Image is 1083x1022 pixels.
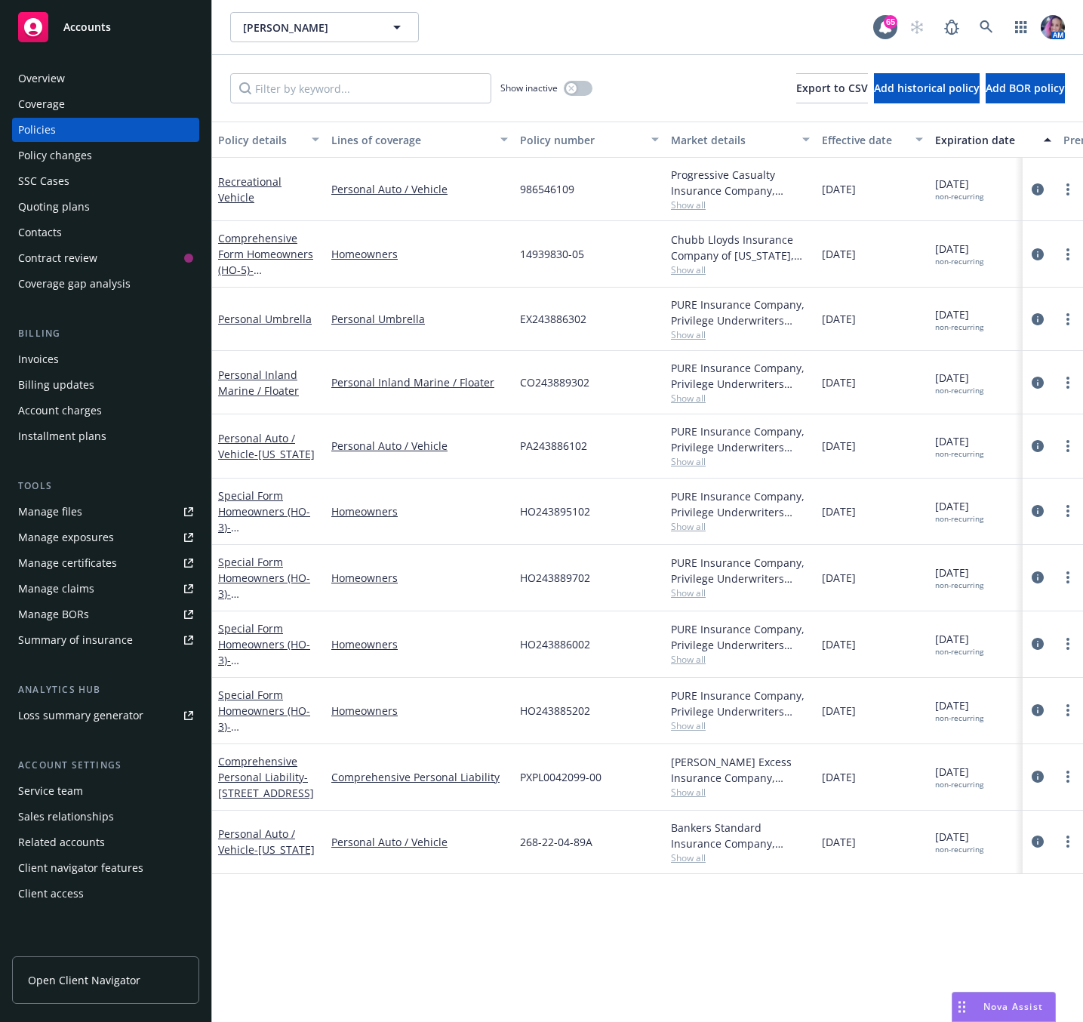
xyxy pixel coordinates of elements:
[18,373,94,397] div: Billing updates
[500,82,558,94] span: Show inactive
[12,500,199,524] a: Manage files
[1059,245,1077,263] a: more
[937,12,967,42] a: Report a Bug
[520,636,590,652] span: HO243886002
[218,754,314,800] a: Comprehensive Personal Liability
[822,769,856,785] span: [DATE]
[12,326,199,341] div: Billing
[935,829,983,854] span: [DATE]
[935,631,983,657] span: [DATE]
[935,386,983,396] div: non-recurring
[816,122,929,158] button: Effective date
[671,621,810,653] div: PURE Insurance Company, Privilege Underwriters Reciprocal Exchange (PURE)
[18,399,102,423] div: Account charges
[218,770,314,800] span: - [STREET_ADDRESS]
[331,181,508,197] a: Personal Auto / Vehicle
[1059,833,1077,851] a: more
[520,703,590,719] span: HO243885202
[218,555,314,633] a: Special Form Homeowners (HO-3)
[986,73,1065,103] button: Add BOR policy
[1059,180,1077,199] a: more
[243,20,374,35] span: [PERSON_NAME]
[1029,502,1047,520] a: circleInformation
[18,856,143,880] div: Client navigator features
[935,565,983,590] span: [DATE]
[1029,833,1047,851] a: circleInformation
[520,181,574,197] span: 986546109
[1059,701,1077,719] a: more
[12,479,199,494] div: Tools
[671,392,810,405] span: Show all
[12,525,199,549] a: Manage exposures
[18,195,90,219] div: Quoting plans
[18,779,83,803] div: Service team
[671,719,810,732] span: Show all
[1029,768,1047,786] a: circleInformation
[18,500,82,524] div: Manage files
[12,577,199,601] a: Manage claims
[514,122,665,158] button: Policy number
[520,311,586,327] span: EX243886302
[822,181,856,197] span: [DATE]
[12,602,199,626] a: Manage BORs
[796,73,868,103] button: Export to CSV
[935,498,983,524] span: [DATE]
[331,769,508,785] a: Comprehensive Personal Liability
[520,570,590,586] span: HO243889702
[12,272,199,296] a: Coverage gap analysis
[18,272,131,296] div: Coverage gap analysis
[12,246,199,270] a: Contract review
[12,856,199,880] a: Client navigator features
[935,306,983,332] span: [DATE]
[12,195,199,219] a: Quoting plans
[935,845,983,854] div: non-recurring
[935,433,983,459] span: [DATE]
[331,503,508,519] a: Homeowners
[1029,180,1047,199] a: circleInformation
[671,754,810,786] div: [PERSON_NAME] Excess Insurance Company, [PERSON_NAME] Insurance Group, [PERSON_NAME], [PERSON_NAM...
[520,246,584,262] span: 14939830-05
[520,374,589,390] span: CO243889302
[218,431,315,461] a: Personal Auto / Vehicle
[1029,437,1047,455] a: circleInformation
[1029,568,1047,586] a: circleInformation
[929,122,1057,158] button: Expiration date
[935,514,983,524] div: non-recurring
[983,1000,1043,1013] span: Nova Assist
[12,143,199,168] a: Policy changes
[822,246,856,262] span: [DATE]
[520,503,590,519] span: HO243895102
[796,81,868,95] span: Export to CSV
[1006,12,1036,42] a: Switch app
[665,122,816,158] button: Market details
[952,993,971,1021] div: Drag to move
[18,220,62,245] div: Contacts
[12,703,199,728] a: Loss summary generator
[1029,310,1047,328] a: circleInformation
[671,455,810,468] span: Show all
[822,132,906,148] div: Effective date
[935,764,983,790] span: [DATE]
[331,438,508,454] a: Personal Auto / Vehicle
[230,12,419,42] button: [PERSON_NAME]
[12,758,199,773] div: Account settings
[218,174,282,205] a: Recreational Vehicle
[671,263,810,276] span: Show all
[1029,701,1047,719] a: circleInformation
[218,688,314,750] a: Special Form Homeowners (HO-3)
[18,66,65,91] div: Overview
[218,312,312,326] a: Personal Umbrella
[12,399,199,423] a: Account charges
[18,525,114,549] div: Manage exposures
[212,122,325,158] button: Policy details
[1041,15,1065,39] img: photo
[1059,502,1077,520] a: more
[12,882,199,906] a: Client access
[18,169,69,193] div: SSC Cases
[18,143,92,168] div: Policy changes
[18,577,94,601] div: Manage claims
[671,360,810,392] div: PURE Insurance Company, Privilege Underwriters Reciprocal Exchange (PURE)
[12,6,199,48] a: Accounts
[822,636,856,652] span: [DATE]
[671,199,810,211] span: Show all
